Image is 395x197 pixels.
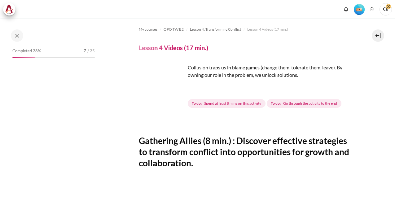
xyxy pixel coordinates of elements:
span: Spend at least 8 mins on this activity [204,101,261,106]
span: 7 [84,48,86,54]
img: rer [139,64,185,110]
span: Completed 28% [12,48,41,54]
span: Go through the activity to the end [283,101,337,106]
span: Lesson 4 Videos (17 min.) [247,27,288,32]
a: User menu [380,3,392,15]
p: Collusion traps us in blame games (change them, tolerate them, leave). By owning our role in the ... [139,64,351,79]
strong: To do: [271,101,281,106]
div: Level #2 [354,3,365,15]
a: My courses [139,26,157,33]
button: Languages [368,5,377,14]
span: OPO TW B2 [164,27,184,32]
a: Lesson 4: Transforming Conflict [190,26,241,33]
nav: Navigation bar [139,24,351,34]
a: Level #2 [351,3,367,15]
h4: Lesson 4 Videos (17 min.) [139,44,208,52]
div: Show notification window with no new notifications [341,5,351,14]
span: My courses [139,27,157,32]
span: / 25 [87,48,95,54]
img: Architeck [5,5,14,14]
span: Lesson 4: Transforming Conflict [190,27,241,32]
strong: To do: [192,101,202,106]
h2: Gathering Allies (8 min.) : Discover effective strategies to transform conflict into opportunitie... [139,135,351,169]
a: Architeck Architeck [3,3,19,15]
a: Lesson 4 Videos (17 min.) [247,26,288,33]
div: 28% [12,57,35,58]
span: CB [380,3,392,15]
a: OPO TW B2 [164,26,184,33]
img: Level #2 [354,4,365,15]
div: Completion requirements for Lesson 4 Videos (17 min.) [188,98,343,109]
